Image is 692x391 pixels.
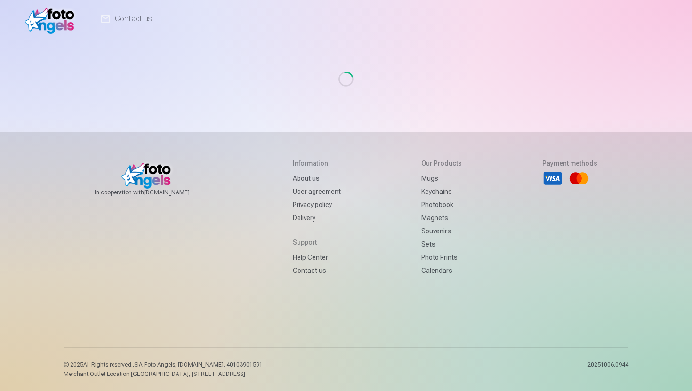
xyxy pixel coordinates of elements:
[293,264,341,277] a: Contact us
[569,168,589,189] li: Mastercard
[25,4,79,34] img: /v1
[293,159,341,168] h5: Information
[542,159,597,168] h5: Payment methods
[542,168,563,189] li: Visa
[421,264,462,277] a: Calendars
[293,172,341,185] a: About us
[293,238,341,247] h5: Support
[293,198,341,211] a: Privacy policy
[64,361,263,368] p: © 2025 All Rights reserved. ,
[421,251,462,264] a: Photo prints
[293,185,341,198] a: User agreement
[421,172,462,185] a: Mugs
[587,361,628,378] p: 20251006.0944
[421,211,462,224] a: Magnets
[421,238,462,251] a: Sets
[293,211,341,224] a: Delivery
[64,370,263,378] p: Merchant Outlet Location [GEOGRAPHIC_DATA], [STREET_ADDRESS]
[293,251,341,264] a: Help Center
[421,198,462,211] a: Photobook
[144,189,212,196] a: [DOMAIN_NAME]
[421,159,462,168] h5: Our products
[421,185,462,198] a: Keychains
[134,361,263,368] span: SIA Foto Angels, [DOMAIN_NAME]. 40103901591
[95,189,212,196] span: In cooperation with
[421,224,462,238] a: Souvenirs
